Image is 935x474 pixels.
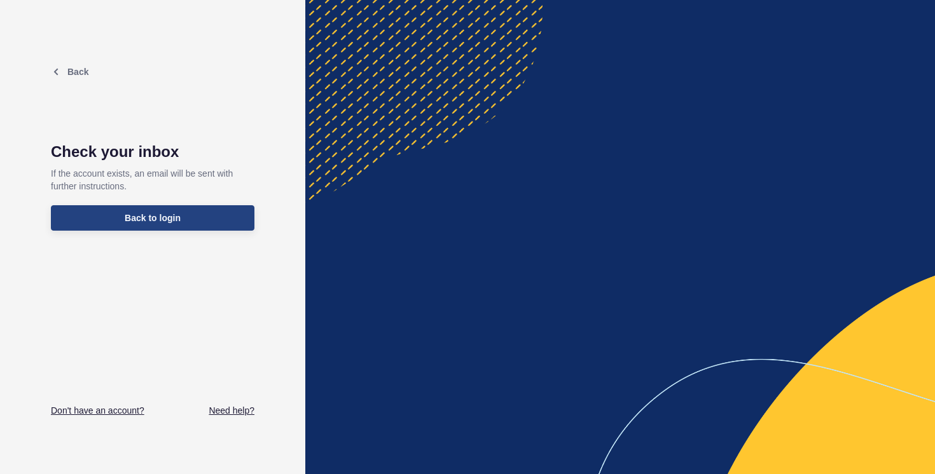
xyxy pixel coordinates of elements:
[67,67,88,77] span: Back
[51,67,88,77] a: Back
[51,143,254,161] h1: Check your inbox
[209,404,254,417] a: Need help?
[125,212,181,224] span: Back to login
[51,161,254,199] p: If the account exists, an email will be sent with further instructions.
[51,205,254,231] button: Back to login
[51,404,144,417] a: Don't have an account?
